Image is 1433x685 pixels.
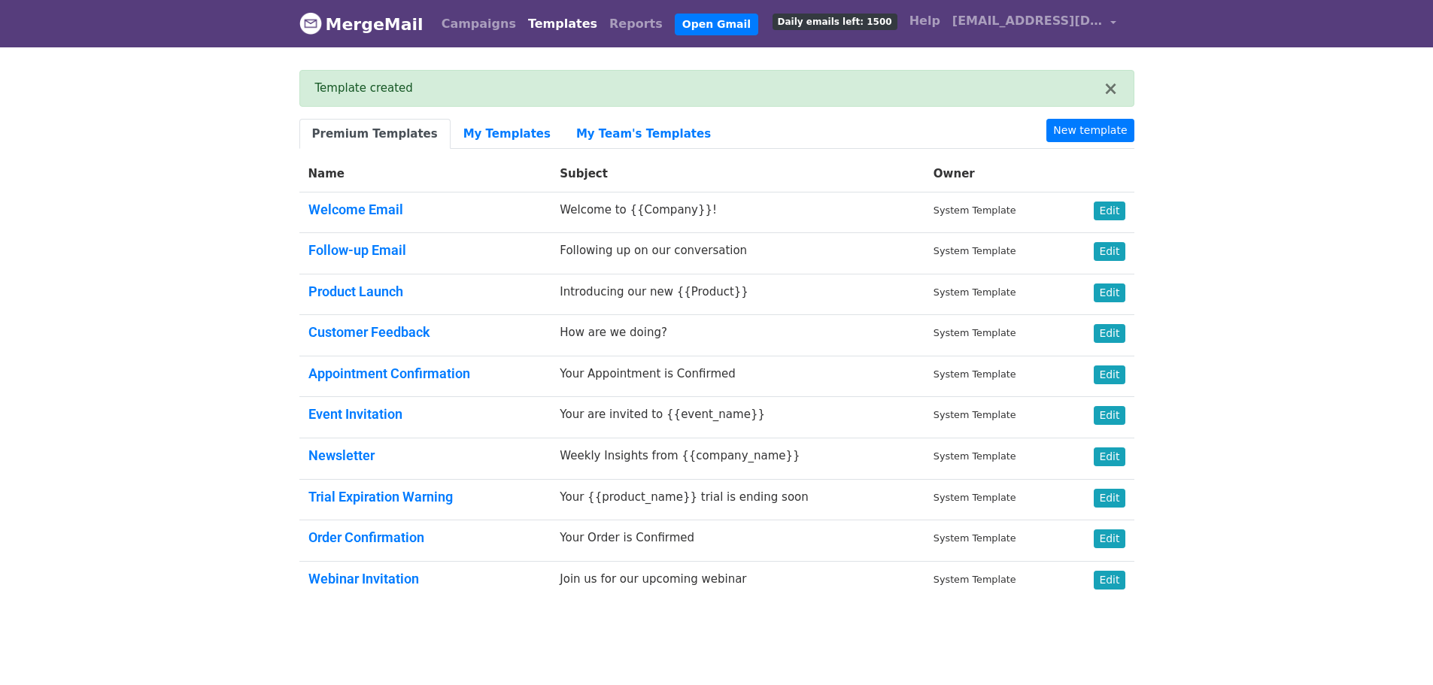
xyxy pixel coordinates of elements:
[934,245,1016,256] small: System Template
[522,9,603,39] a: Templates
[773,14,897,30] span: Daily emails left: 1500
[934,286,1016,298] small: System Template
[308,447,375,463] a: Newsletter
[934,532,1016,544] small: System Template
[1094,365,1125,384] a: Edit
[934,368,1016,380] small: System Template
[551,561,924,602] td: Join us for our upcoming webinar
[308,365,470,381] a: Appointment Confirmation
[1094,242,1125,261] a: Edit
[299,8,424,40] a: MergeMail
[767,6,903,36] a: Daily emails left: 1500
[551,233,924,274] td: Following up on our conversation
[1094,571,1125,590] a: Edit
[308,283,403,299] a: Product Launch
[551,315,924,356] td: How are we doing?
[299,12,322,35] img: MergeMail logo
[1094,202,1125,220] a: Edit
[903,6,946,36] a: Help
[1094,447,1125,466] a: Edit
[563,119,724,150] a: My Team's Templates
[551,520,924,562] td: Your Order is Confirmed
[1094,406,1125,425] a: Edit
[952,12,1103,30] span: [EMAIL_ADDRESS][DOMAIN_NAME]
[308,406,402,422] a: Event Invitation
[551,479,924,520] td: Your {{product_name}} trial is ending soon
[436,9,522,39] a: Campaigns
[551,356,924,397] td: Your Appointment is Confirmed
[451,119,563,150] a: My Templates
[1046,119,1134,142] a: New template
[299,156,551,192] th: Name
[946,6,1122,41] a: [EMAIL_ADDRESS][DOMAIN_NAME]
[551,192,924,233] td: Welcome to {{Company}}!
[551,397,924,438] td: Your are invited to {{event_name}}
[1094,489,1125,508] a: Edit
[551,274,924,315] td: Introducing our new {{Product}}
[308,202,403,217] a: Welcome Email
[924,156,1065,192] th: Owner
[934,205,1016,216] small: System Template
[1094,283,1125,302] a: Edit
[299,119,451,150] a: Premium Templates
[551,438,924,480] td: Weekly Insights from {{company_name}}
[1103,80,1118,98] button: ×
[551,156,924,192] th: Subject
[603,9,669,39] a: Reports
[308,242,406,258] a: Follow-up Email
[934,450,1016,462] small: System Template
[675,14,758,35] a: Open Gmail
[934,409,1016,420] small: System Template
[308,571,419,586] a: Webinar Invitation
[934,574,1016,585] small: System Template
[308,529,424,545] a: Order Confirmation
[934,327,1016,338] small: System Template
[934,492,1016,503] small: System Template
[308,324,430,340] a: Customer Feedback
[308,489,453,505] a: Trial Expiration Warning
[1094,529,1125,548] a: Edit
[315,80,1104,97] div: Template created
[1094,324,1125,343] a: Edit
